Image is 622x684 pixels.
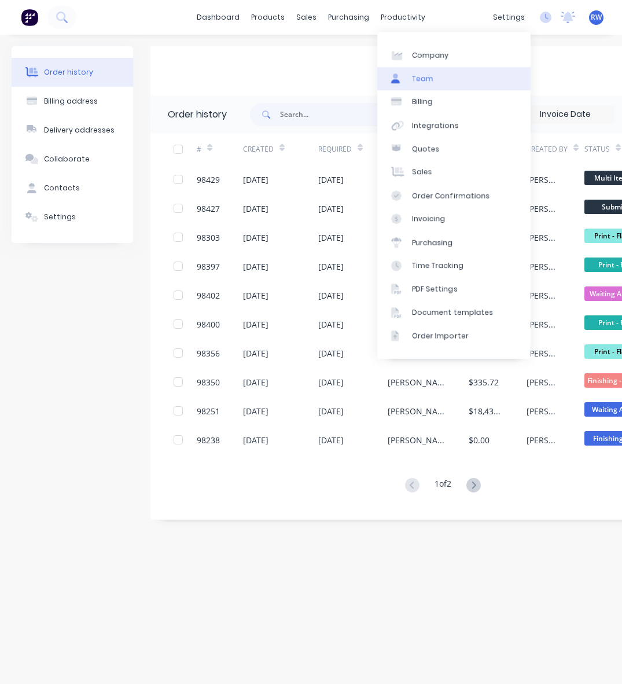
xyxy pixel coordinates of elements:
[377,184,531,207] a: Order Confirmations
[197,203,220,215] div: 98427
[243,133,318,165] div: Created
[527,347,561,359] div: [PERSON_NAME]
[168,108,227,122] div: Order history
[318,133,388,165] div: Required
[318,376,344,388] div: [DATE]
[197,231,220,244] div: 98303
[487,9,531,26] div: settings
[527,289,561,301] div: [PERSON_NAME]
[197,434,220,446] div: 98238
[243,434,268,446] div: [DATE]
[197,318,220,330] div: 98400
[44,154,90,164] div: Collaborate
[318,231,344,244] div: [DATE]
[377,231,531,254] a: Purchasing
[412,260,463,271] div: Time Tracking
[527,144,568,155] div: Created By
[412,330,469,341] div: Order Importer
[412,97,433,108] div: Billing
[412,214,446,224] div: Invoicing
[517,106,614,123] input: Invoice Date
[197,376,220,388] div: 98350
[412,144,440,154] div: Quotes
[318,347,344,359] div: [DATE]
[377,67,531,90] a: Team
[191,9,245,26] a: dashboard
[469,434,489,446] div: $0.00
[44,96,98,106] div: Billing address
[377,90,531,113] a: Billing
[377,137,531,160] a: Quotes
[243,174,268,186] div: [DATE]
[527,231,561,244] div: [PERSON_NAME]
[245,9,290,26] div: products
[197,405,220,417] div: 98251
[197,347,220,359] div: 98356
[412,284,458,295] div: PDF Settings
[377,114,531,137] a: Integrations
[527,405,561,417] div: [PERSON_NAME]
[12,116,133,145] button: Delivery addresses
[377,44,531,67] a: Company
[243,289,268,301] div: [DATE]
[527,174,561,186] div: [PERSON_NAME]
[584,144,610,155] div: Status
[435,477,451,494] div: 1 of 2
[197,289,220,301] div: 98402
[21,9,38,26] img: Factory
[412,50,449,61] div: Company
[44,125,115,135] div: Delivery addresses
[412,190,490,201] div: Order Confirmations
[527,203,561,215] div: [PERSON_NAME]
[412,237,453,248] div: Purchasing
[412,167,432,178] div: Sales
[412,120,459,131] div: Integrations
[527,434,561,446] div: [PERSON_NAME]
[388,434,446,446] div: [PERSON_NAME] - Test prints
[243,347,268,359] div: [DATE]
[377,207,531,230] a: Invoicing
[44,67,93,78] div: Order history
[318,405,344,417] div: [DATE]
[591,12,602,23] span: RW
[243,405,268,417] div: [DATE]
[197,174,220,186] div: 98429
[527,260,561,273] div: [PERSON_NAME]
[318,144,352,155] div: Required
[412,307,494,318] div: Document templates
[243,376,268,388] div: [DATE]
[318,203,344,215] div: [DATE]
[12,203,133,231] button: Settings
[318,174,344,186] div: [DATE]
[197,133,243,165] div: #
[44,212,76,222] div: Settings
[377,160,531,183] a: Sales
[388,376,446,388] div: [PERSON_NAME]
[388,405,446,417] div: [PERSON_NAME]
[197,260,220,273] div: 98397
[243,203,268,215] div: [DATE]
[377,324,531,347] a: Order Importer
[527,376,561,388] div: [PERSON_NAME]
[12,145,133,174] button: Collaborate
[527,133,584,165] div: Created By
[243,231,268,244] div: [DATE]
[197,144,201,155] div: #
[12,87,133,116] button: Billing address
[375,9,431,26] div: productivity
[243,144,274,155] div: Created
[469,376,499,388] div: $335.72
[318,289,344,301] div: [DATE]
[469,405,503,417] div: $18,431.60
[12,174,133,203] button: Contacts
[412,73,433,84] div: Team
[243,318,268,330] div: [DATE]
[318,318,344,330] div: [DATE]
[377,277,531,300] a: PDF Settings
[377,301,531,324] a: Document templates
[318,434,344,446] div: [DATE]
[12,58,133,87] button: Order history
[318,260,344,273] div: [DATE]
[243,260,268,273] div: [DATE]
[44,183,80,193] div: Contacts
